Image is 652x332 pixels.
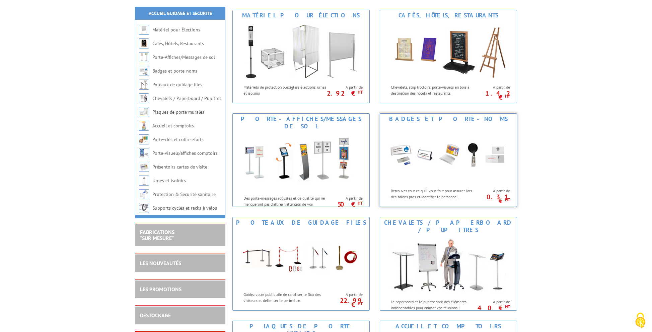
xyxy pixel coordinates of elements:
p: 2.92 € [325,91,362,95]
a: Chevalets / Paperboard / Pupitres [152,95,221,101]
p: Des porte-messages robustes et de qualité qui ne manqueront pas d'attirer l'attention de vos pass... [243,195,327,212]
p: Retrouvez tout ce qu’il vous faut pour assurer lors des salons pros et identifier le personnel. [391,188,474,199]
span: A partir de [328,85,362,90]
span: A partir de [476,188,510,194]
img: Urnes et isoloirs [139,176,149,186]
a: Chevalets / Paperboard / Pupitres Chevalets / Paperboard / Pupitres Le paperboard et le pupitre s... [380,217,517,311]
div: Cafés, Hôtels, Restaurants [382,12,515,19]
img: Badges et porte-noms [386,124,510,185]
a: Porte-Affiches/Messages de sol Porte-Affiches/Messages de sol Des porte-messages robustes et de q... [232,113,370,207]
img: Porte-visuels/affiches comptoirs [139,148,149,158]
a: Porte-visuels/affiches comptoirs [152,150,218,156]
div: Poteaux de guidage files [234,219,368,226]
span: A partir de [328,196,362,201]
sup: HT [357,301,362,306]
a: DESTOCKAGE [140,312,171,319]
img: Poteaux de guidage files [239,228,363,288]
a: Poteaux de guidage files Poteaux de guidage files Guidez votre public afin de canaliser le flux d... [232,217,370,311]
span: A partir de [328,292,362,297]
img: Porte-Affiches/Messages de sol [139,52,149,62]
img: Cafés, Hôtels, Restaurants [139,38,149,48]
sup: HT [505,197,510,203]
img: Accueil et comptoirs [139,121,149,131]
p: 1.42 € [472,91,510,99]
span: A partir de [476,85,510,90]
img: Supports cycles et racks à vélos [139,203,149,213]
a: Accueil Guidage et Sécurité [149,10,212,16]
div: Badges et porte-noms [382,115,515,123]
p: 40 € [472,306,510,310]
img: Porte-Affiches/Messages de sol [239,132,363,192]
p: Matériels de protection plexiglass élections, urnes et isoloirs [243,84,327,96]
a: Cafés, Hôtels, Restaurants Cafés, Hôtels, Restaurants Chevalets, stop trottoirs, porte-visuels en... [380,10,517,103]
img: Chevalets / Paperboard / Pupitres [386,235,510,296]
a: Supports cycles et racks à vélos [152,205,217,211]
span: A partir de [476,299,510,305]
img: Chevalets / Paperboard / Pupitres [139,93,149,103]
img: Badges et porte-noms [139,66,149,76]
a: Présentoirs cartes de visite [152,164,207,170]
a: Badges et porte-noms [152,68,197,74]
img: Présentoirs cartes de visite [139,162,149,172]
img: Cafés, Hôtels, Restaurants [386,21,510,81]
p: Chevalets, stop trottoirs, porte-visuels en bois à destination des hôtels et restaurants. [391,84,474,96]
a: Matériel pour Élections Matériel pour Élections Matériels de protection plexiglass élections, urn... [232,10,370,103]
sup: HT [505,93,510,99]
a: Porte-Affiches/Messages de sol [152,54,215,60]
img: Matériel pour Élections [139,25,149,35]
sup: HT [505,304,510,310]
sup: HT [357,200,362,206]
img: Cookies (fenêtre modale) [632,312,649,329]
a: LES NOUVEAUTÉS [140,260,181,266]
p: Guidez votre public afin de canaliser le flux des visiteurs et délimiter le périmètre. [243,292,327,303]
a: Accueil et comptoirs [152,123,194,129]
a: Porte-clés et coffres-forts [152,136,204,142]
p: 0.31 € [472,195,510,203]
div: Matériel pour Élections [234,12,368,19]
div: Chevalets / Paperboard / Pupitres [382,219,515,234]
img: Plaques de porte murales [139,107,149,117]
a: Matériel pour Élections [152,27,200,33]
img: Porte-clés et coffres-forts [139,134,149,144]
p: 50 € [325,202,362,206]
button: Cookies (fenêtre modale) [629,309,652,332]
a: Protection & Sécurité sanitaire [152,191,216,197]
img: Poteaux de guidage files [139,80,149,90]
a: Badges et porte-noms Badges et porte-noms Retrouvez tout ce qu’il vous faut pour assurer lors des... [380,113,517,207]
a: Plaques de porte murales [152,109,204,115]
a: Cafés, Hôtels, Restaurants [152,40,204,46]
a: Urnes et isoloirs [152,178,186,184]
img: Protection & Sécurité sanitaire [139,189,149,199]
div: Accueil et comptoirs [382,323,515,330]
a: FABRICATIONS"Sur Mesure" [140,229,174,241]
sup: HT [357,89,362,95]
img: Matériel pour Élections [239,21,363,81]
p: Le paperboard et le pupitre sont des éléments indispensables pour animer vos réunions ! [391,299,474,310]
a: LES PROMOTIONS [140,286,182,293]
a: Poteaux de guidage files [152,82,202,88]
p: 22.99 € [325,299,362,307]
div: Porte-Affiches/Messages de sol [234,115,368,130]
